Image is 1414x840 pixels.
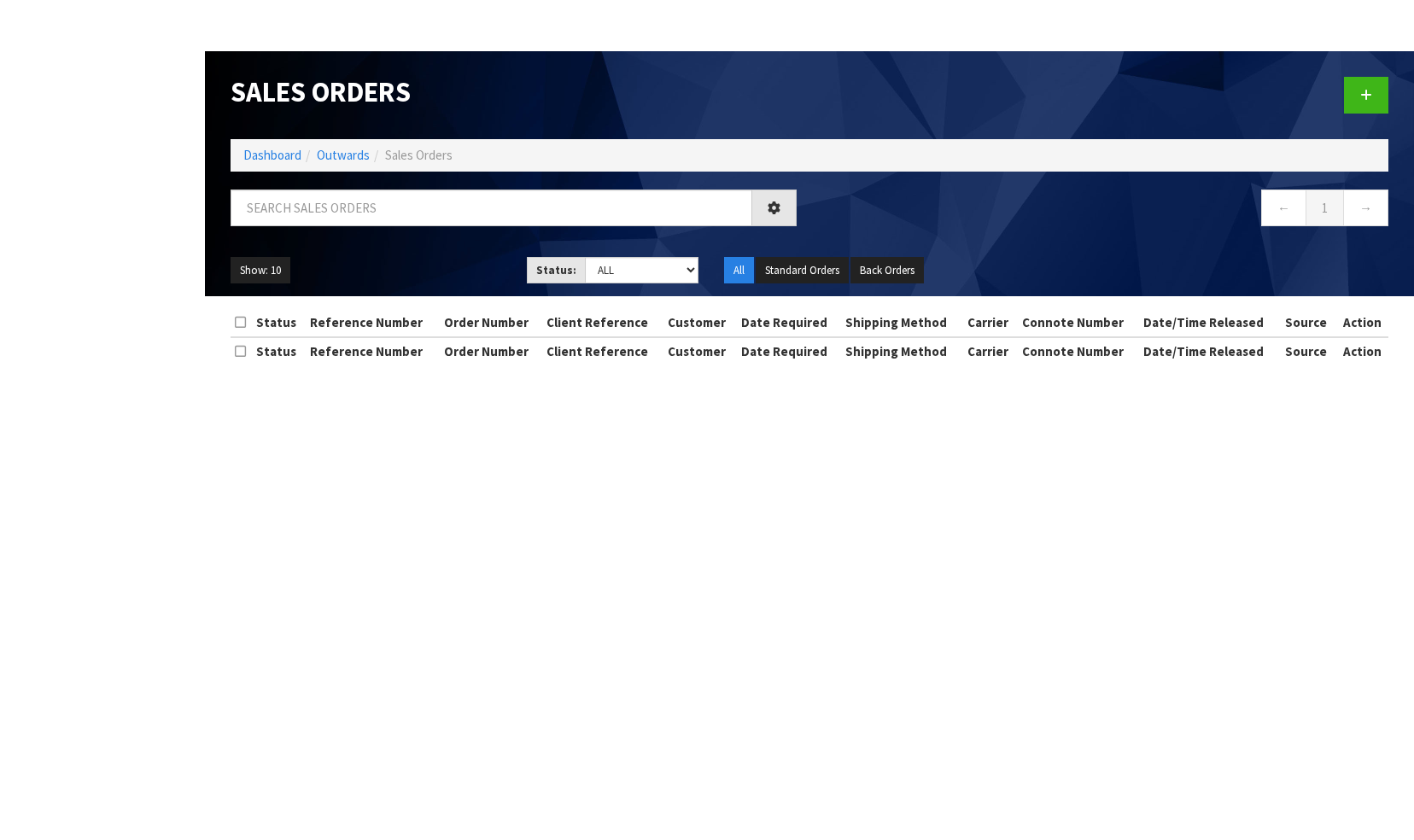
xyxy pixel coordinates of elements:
th: Connote Number [1018,337,1139,365]
th: Status [252,337,306,365]
th: Reference Number [306,309,440,336]
a: → [1343,190,1388,226]
a: Outwards [317,147,370,163]
nav: Page navigation [822,190,1388,231]
th: Source [1281,309,1336,336]
th: Date/Time Released [1139,309,1281,336]
th: Date Required [737,309,841,336]
th: Shipping Method [841,337,962,365]
th: Carrier [963,309,1018,336]
button: Standard Orders [756,257,849,284]
th: Date Required [737,337,841,365]
th: Customer [663,309,737,336]
th: Client Reference [542,337,663,365]
button: Show: 10 [231,257,290,284]
th: Carrier [963,337,1018,365]
th: Customer [663,337,737,365]
a: 1 [1306,190,1344,226]
th: Action [1336,309,1388,336]
button: All [724,257,754,284]
a: Dashboard [243,147,301,163]
span: Sales Orders [385,147,453,163]
th: Status [252,309,306,336]
th: Action [1336,337,1388,365]
h1: Sales Orders [231,77,797,108]
th: Date/Time Released [1139,337,1281,365]
th: Connote Number [1018,309,1139,336]
th: Source [1281,337,1336,365]
th: Client Reference [542,309,663,336]
button: Back Orders [850,257,924,284]
a: ← [1261,190,1306,226]
th: Shipping Method [841,309,962,336]
th: Order Number [440,337,542,365]
th: Order Number [440,309,542,336]
th: Reference Number [306,337,440,365]
input: Search sales orders [231,190,752,226]
strong: Status: [536,263,576,277]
